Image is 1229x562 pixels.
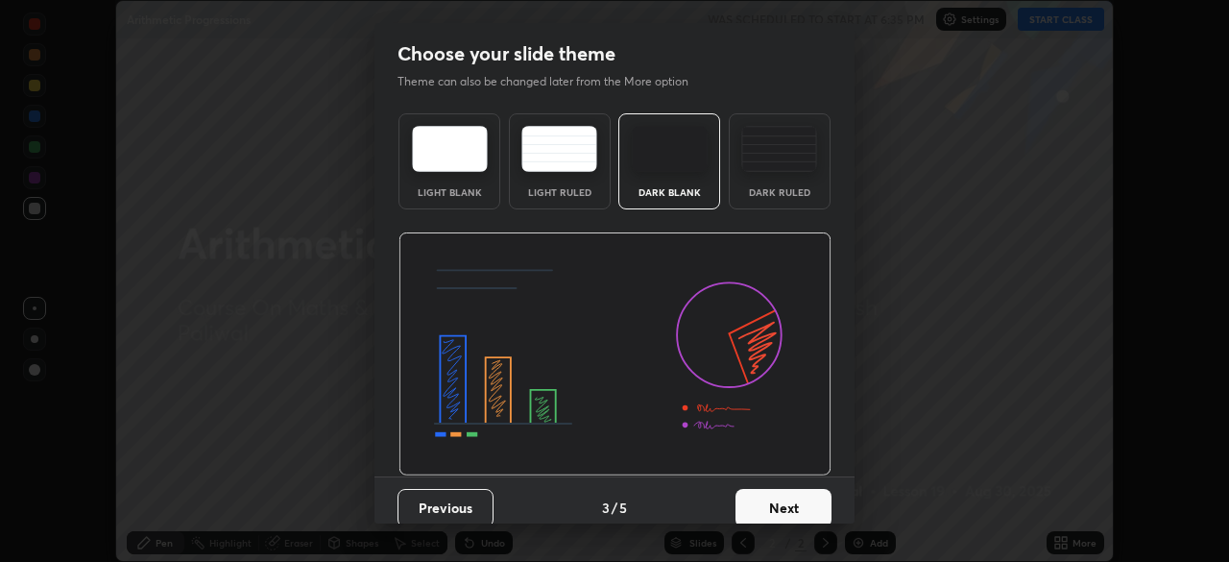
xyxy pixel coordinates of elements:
div: Dark Ruled [741,187,818,197]
h2: Choose your slide theme [398,41,615,66]
button: Previous [398,489,494,527]
img: lightRuledTheme.5fabf969.svg [521,126,597,172]
img: darkRuledTheme.de295e13.svg [741,126,817,172]
div: Light Ruled [521,187,598,197]
h4: / [612,498,617,518]
img: lightTheme.e5ed3b09.svg [412,126,488,172]
h4: 5 [619,498,627,518]
img: darkThemeBanner.d06ce4a2.svg [398,232,831,476]
button: Next [735,489,831,527]
div: Light Blank [411,187,488,197]
img: darkTheme.f0cc69e5.svg [632,126,708,172]
p: Theme can also be changed later from the More option [398,73,709,90]
h4: 3 [602,498,610,518]
div: Dark Blank [631,187,708,197]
